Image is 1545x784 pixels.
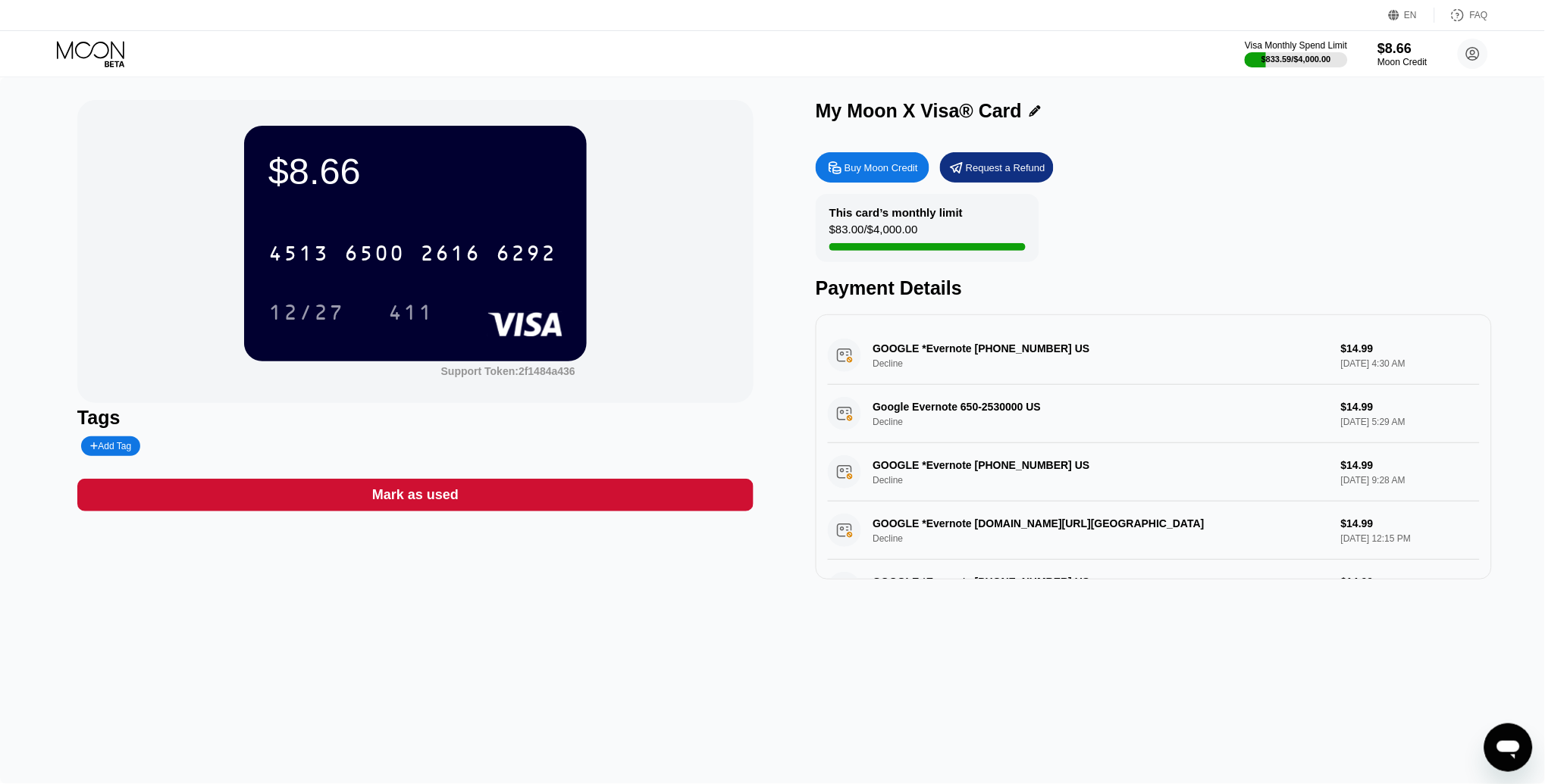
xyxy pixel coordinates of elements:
[81,436,140,456] div: Add Tag
[940,152,1054,183] div: Request a Refund
[1435,8,1488,23] div: FAQ
[816,277,1492,299] div: Payment Details
[268,302,344,326] div: 12/27
[420,243,481,267] div: 2616
[966,161,1045,174] div: Request a Refund
[77,479,754,511] div: Mark as used
[441,365,575,377] div: Support Token:2f1484a436
[268,243,329,267] div: 4513
[90,441,131,451] div: Add Tag
[372,486,459,504] div: Mark as used
[816,100,1022,122] div: My Moon X Visa® Card
[1405,10,1418,20] div: EN
[816,152,929,183] div: Buy Moon Credit
[1470,10,1488,20] div: FAQ
[1245,40,1347,51] div: Visa Monthly Spend Limit
[1378,57,1427,67] div: Moon Credit
[1245,40,1347,67] div: Visa Monthly Spend Limit$833.59/$4,000.00
[377,293,445,331] div: 411
[1378,41,1427,67] div: $8.66Moon Credit
[829,206,963,219] div: This card’s monthly limit
[268,150,563,192] div: $8.66
[1389,8,1435,23] div: EN
[344,243,405,267] div: 6500
[1378,41,1427,57] div: $8.66
[496,243,556,267] div: 6292
[829,223,918,243] div: $83.00 / $4,000.00
[1484,723,1533,772] iframe: Button to launch messaging window
[77,407,754,429] div: Tags
[388,302,434,326] div: 411
[257,293,356,331] div: 12/27
[845,161,918,174] div: Buy Moon Credit
[441,365,575,377] div: Support Token: 2f1484a436
[259,234,566,272] div: 4513650026166292
[1261,55,1331,64] div: $833.59 / $4,000.00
